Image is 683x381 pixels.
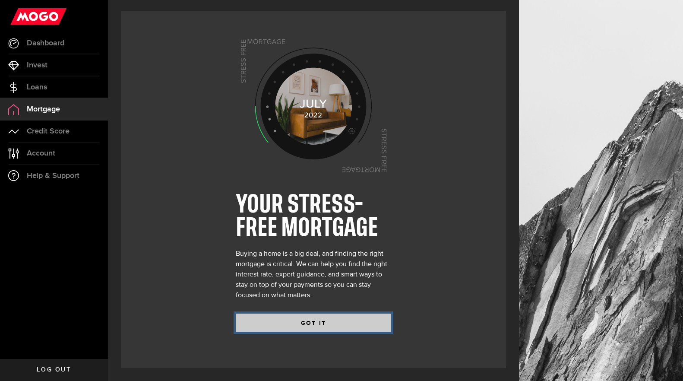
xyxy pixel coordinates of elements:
[27,83,47,91] span: Loans
[27,149,55,157] span: Account
[7,3,33,29] button: Open LiveChat chat widget
[27,105,60,113] span: Mortgage
[27,61,47,69] span: Invest
[236,194,391,240] h1: YOUR STRESS-FREE MORTGAGE
[27,172,79,180] span: Help & Support
[27,39,64,47] span: Dashboard
[236,314,391,332] button: GOT IT
[37,367,71,373] span: Log out
[236,249,391,301] div: Buying a home is a big deal, and finding the right mortgage is critical. We can help you find the...
[27,127,70,135] span: Credit Score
